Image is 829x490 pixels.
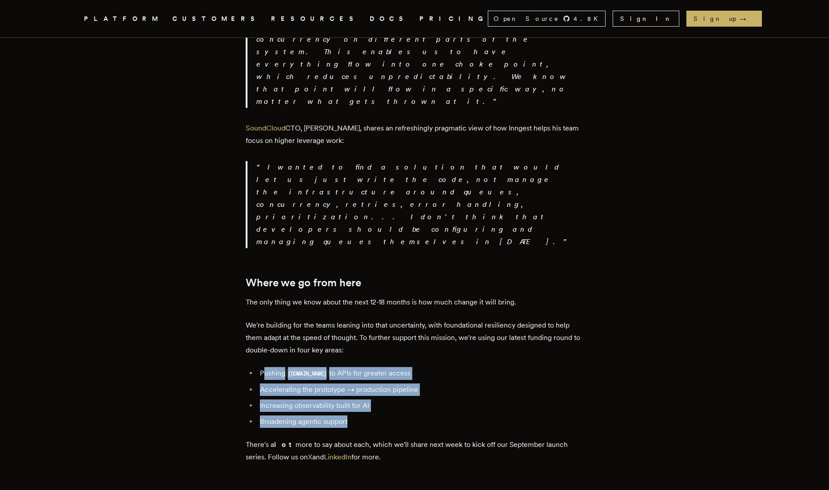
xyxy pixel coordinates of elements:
a: X [308,453,312,461]
li: Broadening agentic support [257,415,583,428]
p: The only thing we know about the next 12-18 months is how much change it will bring. [246,296,583,308]
a: Sign In [613,11,679,27]
a: LinkedIn [324,453,351,461]
li: Increasing observability built for AI [257,399,583,412]
span: Open Source [494,14,559,23]
a: DOCS [370,13,409,24]
p: CTO, [PERSON_NAME], shares an refreshingly pragmatic view of how Inngest helps his team focus on ... [246,122,583,147]
li: Accelerating the prototype → production pipeline [257,383,583,396]
strong: lot [274,440,295,449]
button: RESOURCES [271,13,359,24]
a: SoundCloud [246,124,285,132]
p: We're building for the teams leaning into that uncertainty, with foundational resiliency designed... [246,319,583,356]
button: PLATFORM [84,13,162,24]
a: Sign up [686,11,762,27]
p: There's a more to say about each, which we'll share next week to kick off our September launch se... [246,439,583,463]
a: PRICING [419,13,488,24]
code: [DOMAIN_NAME] [285,369,329,379]
span: 4.8 K [574,14,603,23]
a: CUSTOMERS [172,13,260,24]
li: Pushing to APIs for greater access [257,367,583,380]
strong: Where we go from here [246,276,361,289]
span: → [740,14,755,23]
p: I wanted to find a solution that would let us just write the code, not manage the infrastructure ... [256,161,583,248]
